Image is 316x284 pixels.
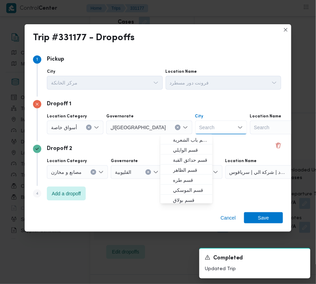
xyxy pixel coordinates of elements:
[91,169,96,175] button: Clear input
[225,158,257,164] label: Location Name
[94,125,99,130] button: Open list of options
[173,146,208,154] span: قسم الوايلي
[36,192,39,196] span: 4
[51,79,77,86] span: مركز الخانكة
[250,114,282,119] label: Location Name
[238,125,243,130] button: Close list of options
[205,266,305,273] p: Updated Trip
[115,168,131,176] span: القليوبية
[52,189,81,198] span: Add a dropoff
[145,169,151,175] button: Clear input
[47,145,72,153] p: Dropoff 2
[166,69,197,74] label: Location Name
[160,154,213,165] button: قسم حدائق القبة
[213,255,243,263] span: Completed
[218,212,239,223] button: Cancel
[98,169,104,175] button: Open list of options
[244,212,283,223] button: Save
[153,80,159,86] button: Open list of options
[47,100,71,108] p: Dropoff 1
[33,33,135,44] div: Trip #331177 - Dropoffs
[51,123,77,131] span: أسواق خاصة
[173,176,208,184] span: قسم طره
[47,158,87,164] label: Location Category
[106,114,134,119] label: Governorate
[195,114,203,119] label: City
[258,212,269,223] span: Save
[47,187,86,201] button: Add a dropoff
[153,169,159,175] button: Open list of options
[47,55,64,64] p: Pickup
[111,158,138,164] label: Governorate
[160,144,213,154] button: قسم الوايلي
[160,134,213,144] button: قسم باب الشعرية
[36,57,38,62] span: 1
[47,114,87,119] label: Location Category
[173,136,208,144] span: قسم باب الشعرية
[160,195,213,205] button: قسم بولاق
[160,185,213,195] button: قسم الموسكي
[110,123,166,131] span: ال[GEOGRAPHIC_DATA]
[173,196,208,204] span: قسم بولاق
[205,254,305,263] div: Notification
[183,125,188,130] button: Open list of options
[230,168,286,176] span: فرونت دور مسطرد | شركة الي | سرياقوس
[160,165,213,175] button: قسم الظاهر
[160,175,213,185] button: قسم طره
[173,166,208,174] span: قسم الظاهر
[213,169,218,175] button: Open list of options
[35,147,39,151] svg: Step 3 is complete
[274,141,283,150] button: Delete
[86,125,92,130] button: Clear input
[51,168,82,176] span: مصانع و مخازن
[175,125,181,130] button: Clear input
[47,69,55,74] label: City
[35,102,39,106] svg: Step 2 has errors
[221,214,236,222] span: Cancel
[282,26,290,34] button: Closes this modal window
[173,186,208,194] span: قسم الموسكي
[272,80,277,86] button: Open list of options
[173,156,208,164] span: قسم حدائق القبة
[170,79,209,86] span: فرونت دور مسطرد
